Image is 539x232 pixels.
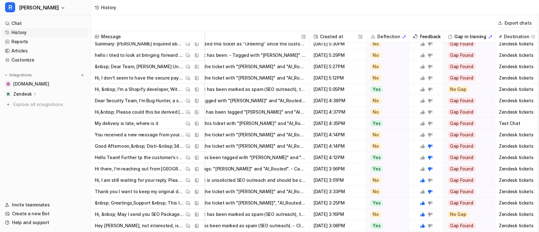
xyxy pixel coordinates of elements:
button: Gap Found [444,72,490,84]
button: Gap Found [444,38,490,50]
a: Explore all integrations [3,100,88,109]
p: Hi,&nbsp; Please could this be derived [DATE] 26th? Thanks [PERSON_NAME] [DATE][DATE] 16:35, [PER... [95,106,184,118]
button: - Tagged the ticket with "[PERSON_NAME]", "AI_Routed", and "spam". - Categorized as "Marketing" (... [183,197,306,209]
span: AI reply [181,31,307,42]
button: - Categorized this ticket as "Ordering" since the customer is requesting a change to the delivery... [183,38,306,50]
button: No Gap [444,84,490,95]
span: Yes [370,154,383,161]
span: [DATE] 3:25PM [312,197,364,209]
span: No [370,211,381,217]
p: Dear Security Team, I’m Bug Hunter, a security researcher focused on responsible disclosure and e... [95,95,184,106]
span: Zendesk tickets [498,38,536,50]
span: No [370,132,381,138]
button: Gap Found [444,197,490,209]
span: Gap Found [448,200,476,206]
span: No [370,75,381,81]
a: Articles [3,46,88,55]
span: [DATE] 3:16PM [312,209,364,220]
span: Yes [370,166,383,172]
button: Gap Found [444,140,490,152]
span: [DOMAIN_NAME] [13,81,49,87]
button: Yes [367,152,405,163]
span: Gap Found [448,223,476,229]
button: Gap Found [444,220,490,231]
span: [DATE] 5:05PM [312,84,364,95]
button: Gap Found [444,175,490,186]
span: Gap Found [448,52,476,58]
a: Customize [3,56,88,64]
span: Zendesk tickets [498,209,536,220]
span: Zendesk tickets [498,72,536,84]
button: Export chats [496,18,534,27]
a: Create a new Bot [3,209,88,218]
span: No [370,52,381,58]
span: Yes [370,223,383,229]
p: Integrations [9,73,32,78]
button: This ticket has been marked as spam (SEO outreach), tagged accordingly, and closed. An internal n... [183,209,306,220]
span: Created at [312,31,364,42]
div: History [101,4,116,11]
h2: Deflection [377,31,400,42]
button: No [367,209,405,220]
span: Yes [370,200,383,206]
span: No [370,143,381,149]
button: - Tagged this ticket with "[PERSON_NAME]" and "AI_Routed" for tracking. - Categorized the ticket ... [183,118,306,129]
button: No [367,50,405,61]
button: No [367,175,405,186]
span: Gap Found [448,143,476,149]
span: Gap Found [448,188,476,195]
button: - Tagged the ticket with "[PERSON_NAME]" and "AI_Routed" to mark that it has been triaged. - Set ... [183,61,306,72]
span: Zendesk tickets [498,84,536,95]
span: Destination [498,31,536,42]
span: [DATE] 3:56PM [312,163,364,175]
span: No [370,41,381,47]
span: Zendesk tickets [498,175,536,186]
span: Zendesk tickets [498,140,536,152]
button: Gap Found [444,129,490,140]
button: Yes [367,118,405,129]
span: [DATE] 4:38PM [312,95,364,106]
button: No [367,186,405,197]
button: Gap Found [444,118,490,129]
span: Gap Found [448,154,476,161]
span: Gap Found [448,177,476,183]
span: Explore all integrations [13,99,86,110]
span: Zendesk tickets [498,163,536,175]
a: swyfthome.com[DOMAIN_NAME] [3,80,88,88]
span: Test Chat [498,118,536,129]
p: Hi, I am still waiting for your reply. Please let me know; if you are interested! In my Service. ... [95,175,184,186]
span: Gap Found [448,63,476,70]
a: Reports [3,37,88,46]
a: History [3,28,88,37]
span: Zendesk tickets [498,61,536,72]
p: Hi, &nbsp; I'm a Shopify developer, With over 11 years of experience in Shopify store development... [95,84,184,95]
button: Gap Found [444,95,490,106]
span: Gap Found [448,166,476,172]
button: Yes [367,197,405,209]
h2: Feedback [420,31,441,42]
button: No [367,38,405,50]
img: explore all integrations [5,101,11,108]
button: Gap Found [444,61,490,72]
span: [PERSON_NAME] [19,3,59,12]
span: Gap Found [448,75,476,81]
button: No Gap [444,209,490,220]
span: No [370,188,381,195]
p: Thank you I want to keep my original delivery date please. Just to notify you that this is a deli... [95,186,184,197]
span: Zendesk tickets [498,186,536,197]
span: No Gap [448,211,469,217]
button: - Ticket has been tagged with "[PERSON_NAME]" and "AI_Routed". - ROUTING TOOL set to "Returns & E... [183,152,306,163]
span: No Gap [448,86,469,92]
button: No [367,72,405,84]
button: The ticket has been tagged "[PERSON_NAME]" and "AI_Routed" and categorized as "Ordering" based on... [183,106,306,118]
button: This ticket is unsolicited SEO outreach and should be categorized as spam. [PERSON_NAME] attempte... [183,175,306,186]
p: Hi there, I’m reaching out from [GEOGRAPHIC_DATA], the UK’s leading made-to-measure blinds, curta... [95,163,184,175]
span: Zendesk tickets [498,152,536,163]
span: [DATE] 3:08PM [312,220,364,231]
button: - Ticket tagged with "[PERSON_NAME]" and "AI_Routed" for tracking. - ROUTING TOOL set to "Other" ... [183,95,306,106]
span: [DATE] 5:29PM [312,50,364,61]
p: &nbsp; Dear Team, [PERSON_NAME] Uncommon, [STREET_ADDRESS] [GEOGRAPHIC_DATA] WC1 6LJ [GEOGRAPHIC_... [95,61,184,72]
span: [DATE] 5:30PM [312,38,364,50]
button: No [367,140,405,152]
span: Zendesk tickets [498,106,536,118]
